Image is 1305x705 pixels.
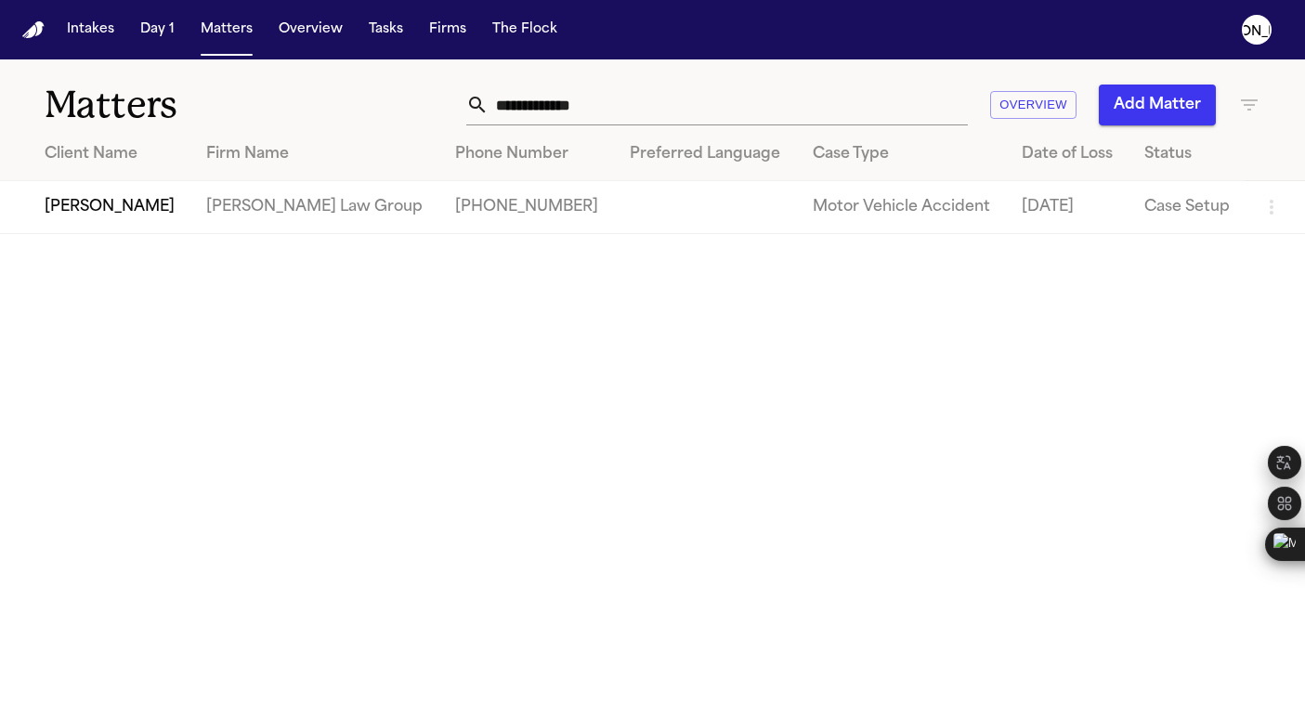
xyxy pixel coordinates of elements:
div: Client Name [45,143,176,165]
div: Status [1144,143,1231,165]
button: Overview [271,13,350,46]
button: Firms [422,13,474,46]
img: Finch Logo [22,21,45,39]
div: Preferred Language [630,143,782,165]
h1: Matters [45,82,379,128]
div: Phone Number [455,143,600,165]
button: Add Matter [1099,85,1216,125]
div: Firm Name [206,143,425,165]
div: Date of Loss [1022,143,1114,165]
td: Motor Vehicle Accident [798,181,1008,234]
button: Matters [193,13,260,46]
button: Day 1 [133,13,182,46]
button: Tasks [361,13,411,46]
button: Intakes [59,13,122,46]
button: Overview [990,91,1077,120]
td: [PHONE_NUMBER] [440,181,615,234]
td: [PERSON_NAME] Law Group [191,181,440,234]
div: Case Type [813,143,993,165]
td: Case Setup [1129,181,1246,234]
td: [DATE] [1007,181,1129,234]
a: Home [22,21,45,39]
button: The Flock [485,13,565,46]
